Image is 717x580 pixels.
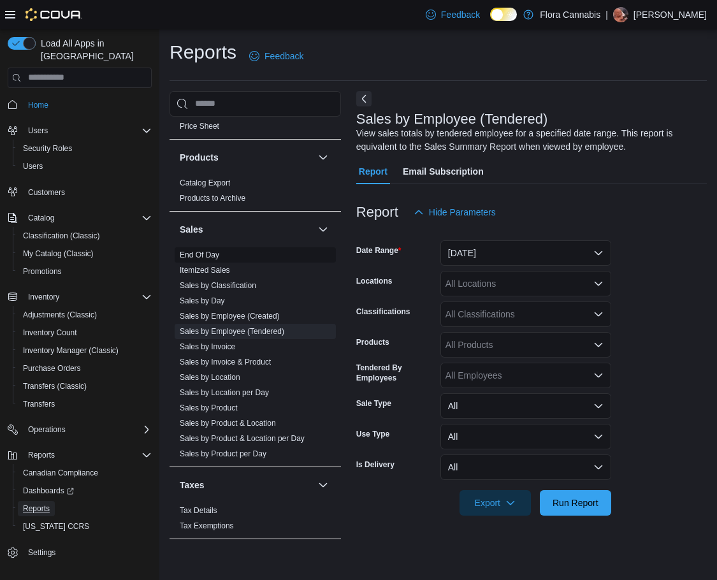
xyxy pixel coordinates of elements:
a: Transfers [18,396,60,412]
span: Run Report [553,497,598,509]
input: Dark Mode [490,8,517,21]
button: [DATE] [440,240,611,266]
span: Purchase Orders [18,361,152,376]
button: All [440,424,611,449]
span: Settings [28,547,55,558]
span: End Of Day [180,250,219,260]
span: Transfers (Classic) [23,381,87,391]
a: Sales by Location [180,373,240,382]
button: Users [13,157,157,175]
div: Taxes [170,503,341,539]
span: Users [23,123,152,138]
img: Cova [25,8,82,21]
a: Inventory Manager (Classic) [18,343,124,358]
a: Settings [23,545,61,560]
a: Itemized Sales [180,266,230,275]
a: Sales by Invoice & Product [180,358,271,366]
button: My Catalog (Classic) [13,245,157,263]
span: Sales by Product per Day [180,449,266,459]
span: Inventory Count [23,328,77,338]
span: Sales by Location per Day [180,388,269,398]
a: Users [18,159,48,174]
a: Canadian Compliance [18,465,103,481]
span: Transfers [23,399,55,409]
span: Email Subscription [403,159,484,184]
span: Reports [23,504,50,514]
a: Sales by Product & Location [180,419,276,428]
a: Feedback [421,2,485,27]
button: Purchase Orders [13,359,157,377]
a: Customers [23,185,70,200]
span: Catalog [23,210,152,226]
span: Security Roles [23,143,72,154]
button: Products [315,150,331,165]
span: Security Roles [18,141,152,156]
button: Inventory Count [13,324,157,342]
button: [US_STATE] CCRS [13,518,157,535]
a: Catalog Export [180,178,230,187]
button: Transfers (Classic) [13,377,157,395]
h3: Sales by Employee (Tendered) [356,112,548,127]
label: Products [356,337,389,347]
h3: Products [180,151,219,164]
span: Hide Parameters [429,206,496,219]
span: Dashboards [23,486,74,496]
span: Inventory Manager (Classic) [23,345,119,356]
div: View sales totals by tendered employee for a specified date range. This report is equivalent to t... [356,127,700,154]
button: Inventory Manager (Classic) [13,342,157,359]
span: Canadian Compliance [18,465,152,481]
p: Flora Cannabis [540,7,600,22]
a: My Catalog (Classic) [18,246,99,261]
span: Sales by Product [180,403,238,413]
a: Promotions [18,264,67,279]
a: Sales by Product per Day [180,449,266,458]
span: Users [28,126,48,136]
a: Dashboards [13,482,157,500]
span: Canadian Compliance [23,468,98,478]
a: Dashboards [18,483,79,498]
a: Security Roles [18,141,77,156]
span: Catalog Export [180,178,230,188]
span: Sales by Employee (Tendered) [180,326,284,337]
span: Classification (Classic) [18,228,152,243]
a: Tax Exemptions [180,521,234,530]
span: Inventory Manager (Classic) [18,343,152,358]
span: Feedback [264,50,303,62]
span: Classification (Classic) [23,231,100,241]
span: Tax Exemptions [180,521,234,531]
span: Home [28,100,48,110]
button: Hide Parameters [409,199,501,225]
span: Settings [23,544,152,560]
button: All [440,393,611,419]
a: Sales by Employee (Tendered) [180,327,284,336]
span: Tax Details [180,505,217,516]
label: Classifications [356,307,410,317]
a: Tax Details [180,506,217,515]
span: Feedback [441,8,480,21]
button: Reports [3,446,157,464]
button: Open list of options [593,309,604,319]
a: End Of Day [180,250,219,259]
a: Sales by Employee (Created) [180,312,280,321]
span: Customers [23,184,152,200]
span: My Catalog (Classic) [23,249,94,259]
span: Sales by Product & Location per Day [180,433,305,444]
span: Washington CCRS [18,519,152,534]
button: Security Roles [13,140,157,157]
h3: Taxes [180,479,205,491]
span: Operations [23,422,152,437]
h3: Report [356,205,398,220]
a: Sales by Product [180,403,238,412]
button: Open list of options [593,279,604,289]
a: Sales by Invoice [180,342,235,351]
a: Purchase Orders [18,361,86,376]
span: Sales by Employee (Created) [180,311,280,321]
h3: Sales [180,223,203,236]
span: Users [18,159,152,174]
a: Inventory Count [18,325,82,340]
button: Next [356,91,372,106]
span: Inventory [28,292,59,302]
button: Run Report [540,490,611,516]
span: Sales by Day [180,296,225,306]
a: Reports [18,501,55,516]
